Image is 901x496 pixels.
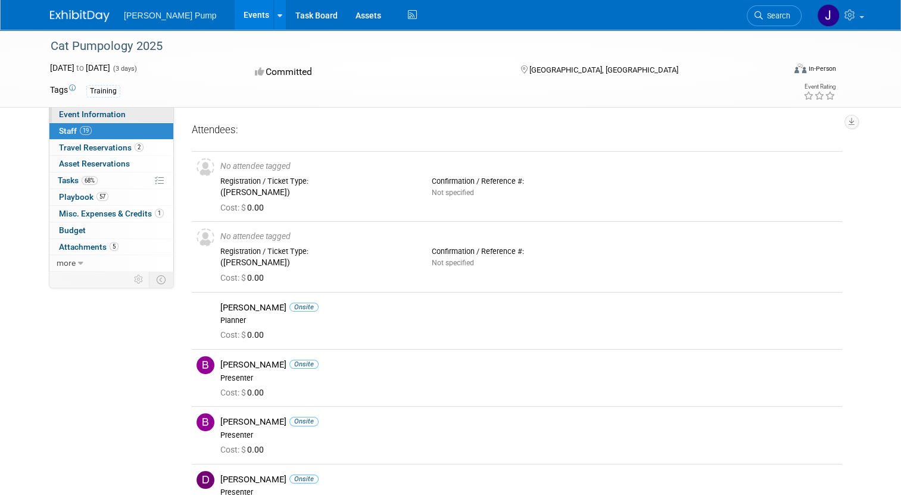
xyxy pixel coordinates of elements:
div: Confirmation / Reference #: [432,247,625,256]
span: Misc. Expenses & Credits [59,209,164,218]
span: 2 [135,143,144,152]
span: Cost: $ [220,203,247,212]
span: Attachments [59,242,119,252]
div: [PERSON_NAME] [220,359,837,371]
div: Cat Pumpology 2025 [46,36,769,57]
span: Playbook [59,192,108,202]
div: Registration / Ticket Type: [220,177,414,186]
img: ExhibitDay [50,10,110,22]
span: 0.00 [220,203,269,212]
span: Cost: $ [220,445,247,454]
span: to [74,63,86,73]
span: (3 days) [112,65,137,73]
img: B.jpg [197,413,214,431]
span: Onsite [289,475,319,484]
a: Staff19 [49,123,173,139]
div: Confirmation / Reference #: [432,177,625,186]
a: more [49,255,173,271]
a: Event Information [49,106,173,123]
span: 1 [155,209,164,218]
span: Budget [59,225,86,235]
td: Personalize Event Tab Strip [129,272,149,287]
span: Cost: $ [220,388,247,397]
img: D.jpg [197,471,214,489]
a: Attachments5 [49,239,173,255]
span: 0.00 [220,388,269,397]
span: Event Information [59,109,126,119]
div: [PERSON_NAME] [220,474,837,485]
span: Not specified [432,189,474,197]
span: Search [763,11,790,20]
span: 5 [110,242,119,251]
a: Budget [49,222,173,238]
img: Unassigned-User-Icon.png [197,228,214,246]
a: Playbook57 [49,189,173,205]
span: Asset Reservations [59,159,130,168]
td: Tags [50,84,76,98]
span: Cost: $ [220,273,247,282]
div: Attendees: [192,123,842,139]
img: B.jpg [197,356,214,374]
div: Training [86,85,120,98]
a: Tasks68% [49,172,173,189]
span: 57 [96,192,108,201]
span: Onsite [289,360,319,369]
div: Event Rating [803,84,835,90]
span: 0.00 [220,445,269,454]
div: ([PERSON_NAME]) [220,187,414,198]
img: Format-Inperson.png [794,64,806,73]
div: ([PERSON_NAME]) [220,258,414,268]
div: Registration / Ticket Type: [220,247,414,256]
div: Event Format [720,62,836,80]
span: Staff [59,126,92,136]
div: In-Person [808,64,836,73]
span: more [57,258,76,268]
span: Not specified [432,259,474,267]
a: Asset Reservations [49,156,173,172]
div: No attendee tagged [220,161,837,172]
span: Travel Reservations [59,143,144,152]
span: [GEOGRAPHIC_DATA], [GEOGRAPHIC_DATA] [529,65,678,74]
a: Search [747,5,802,26]
span: [DATE] [DATE] [50,63,110,73]
td: Toggle Event Tabs [149,272,174,287]
a: Travel Reservations2 [49,140,173,156]
span: Onsite [289,417,319,426]
img: Unassigned-User-Icon.png [197,158,214,176]
a: Misc. Expenses & Credits1 [49,206,173,222]
div: [PERSON_NAME] [220,302,837,313]
div: Planner [220,316,837,325]
div: Committed [251,62,501,83]
div: No attendee tagged [220,231,837,242]
div: [PERSON_NAME] [220,416,837,428]
div: Presenter [220,373,837,383]
span: 0.00 [220,273,269,282]
span: 68% [82,176,98,185]
span: Onsite [289,303,319,312]
img: Jake Sowders [817,4,840,27]
span: 19 [80,126,92,135]
span: [PERSON_NAME] Pump [124,11,217,20]
div: Presenter [220,431,837,440]
span: 0.00 [220,330,269,340]
span: Cost: $ [220,330,247,340]
span: Tasks [58,175,98,185]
